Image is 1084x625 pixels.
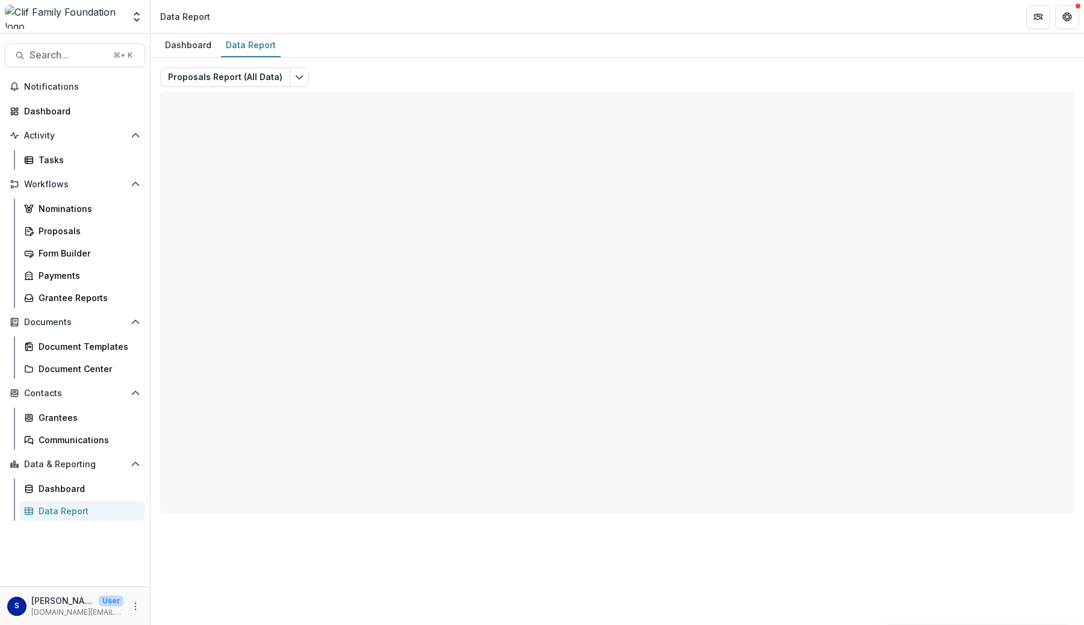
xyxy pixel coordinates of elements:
a: Dashboard [19,479,145,499]
div: Proposals [39,225,135,237]
div: Data Report [221,36,281,54]
a: Payments [19,266,145,285]
a: Data Report [19,501,145,521]
button: Get Help [1055,5,1079,29]
span: Search... [30,49,106,61]
p: [PERSON_NAME] [31,594,94,607]
span: Notifications [24,82,140,92]
div: Communications [39,434,135,446]
a: Document Center [19,359,145,379]
button: Open Documents [5,312,145,332]
div: Grantee Reports [39,291,135,304]
a: Dashboard [160,34,216,57]
nav: breadcrumb [155,8,215,25]
div: Grantees [39,411,135,424]
button: Proposals Report (All Data) [160,67,290,87]
span: Workflows [24,179,126,190]
span: Data & Reporting [24,459,126,470]
button: Edit selected report [290,67,309,87]
div: Nominations [39,202,135,215]
span: Contacts [24,388,126,399]
a: Grantee Reports [19,288,145,308]
span: Activity [24,131,126,141]
p: User [99,595,123,606]
div: Form Builder [39,247,135,260]
a: Form Builder [19,243,145,263]
img: Clif Family Foundation logo [5,5,123,29]
div: Data Report [160,10,210,23]
a: Proposals [19,221,145,241]
a: Dashboard [5,101,145,121]
a: Document Templates [19,337,145,356]
a: Data Report [221,34,281,57]
div: Simran [14,602,19,610]
div: Document Center [39,362,135,375]
div: Document Templates [39,340,135,353]
a: Tasks [19,150,145,170]
button: Open Data & Reporting [5,455,145,474]
a: Nominations [19,199,145,219]
div: Tasks [39,154,135,166]
p: [DOMAIN_NAME][EMAIL_ADDRESS][DOMAIN_NAME] [31,607,123,618]
div: Dashboard [39,482,135,495]
div: Dashboard [24,105,135,117]
a: Grantees [19,408,145,428]
button: Open Contacts [5,384,145,403]
button: Open Activity [5,126,145,145]
button: Notifications [5,77,145,96]
span: Documents [24,317,126,328]
button: Partners [1026,5,1050,29]
button: Search... [5,43,145,67]
button: Open entity switcher [128,5,145,29]
div: Payments [39,269,135,282]
a: Communications [19,430,145,450]
div: Dashboard [160,36,216,54]
button: Open Workflows [5,175,145,194]
div: Data Report [39,505,135,517]
div: ⌘ + K [111,49,135,62]
button: More [128,599,143,614]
